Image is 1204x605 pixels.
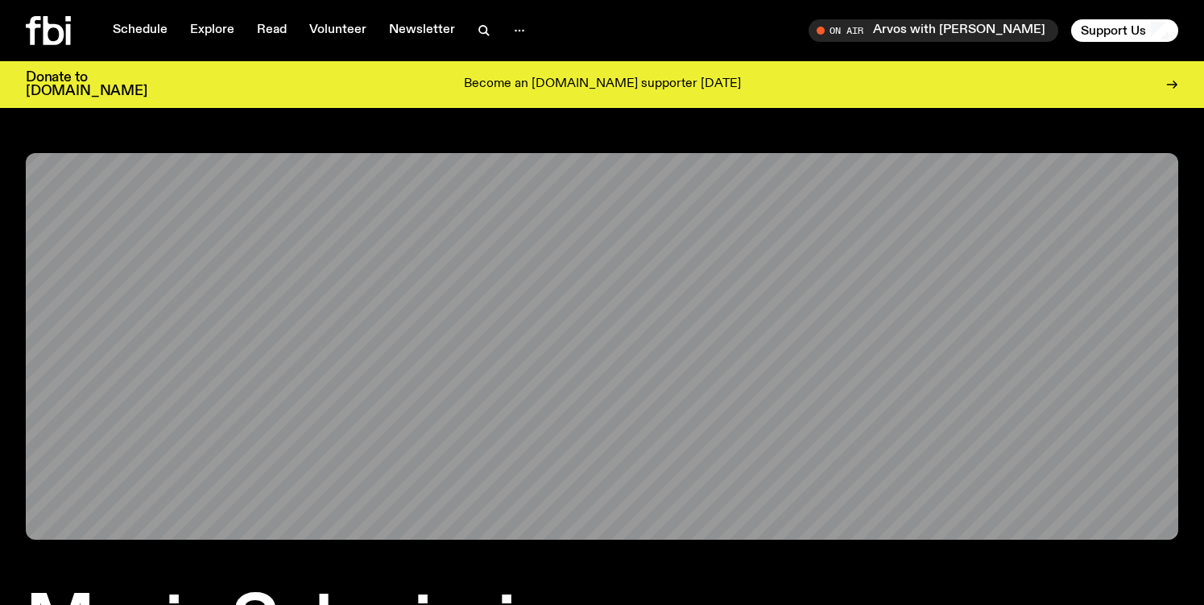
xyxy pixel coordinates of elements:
h3: Donate to [DOMAIN_NAME] [26,71,147,98]
a: Volunteer [300,19,376,42]
button: Support Us [1071,19,1178,42]
a: Schedule [103,19,177,42]
a: Newsletter [379,19,465,42]
a: Read [247,19,296,42]
a: Explore [180,19,244,42]
span: Support Us [1081,23,1146,38]
span: Tune in live [826,24,1050,36]
p: Become an [DOMAIN_NAME] supporter [DATE] [464,77,741,92]
button: On AirArvos with [PERSON_NAME] [809,19,1058,42]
